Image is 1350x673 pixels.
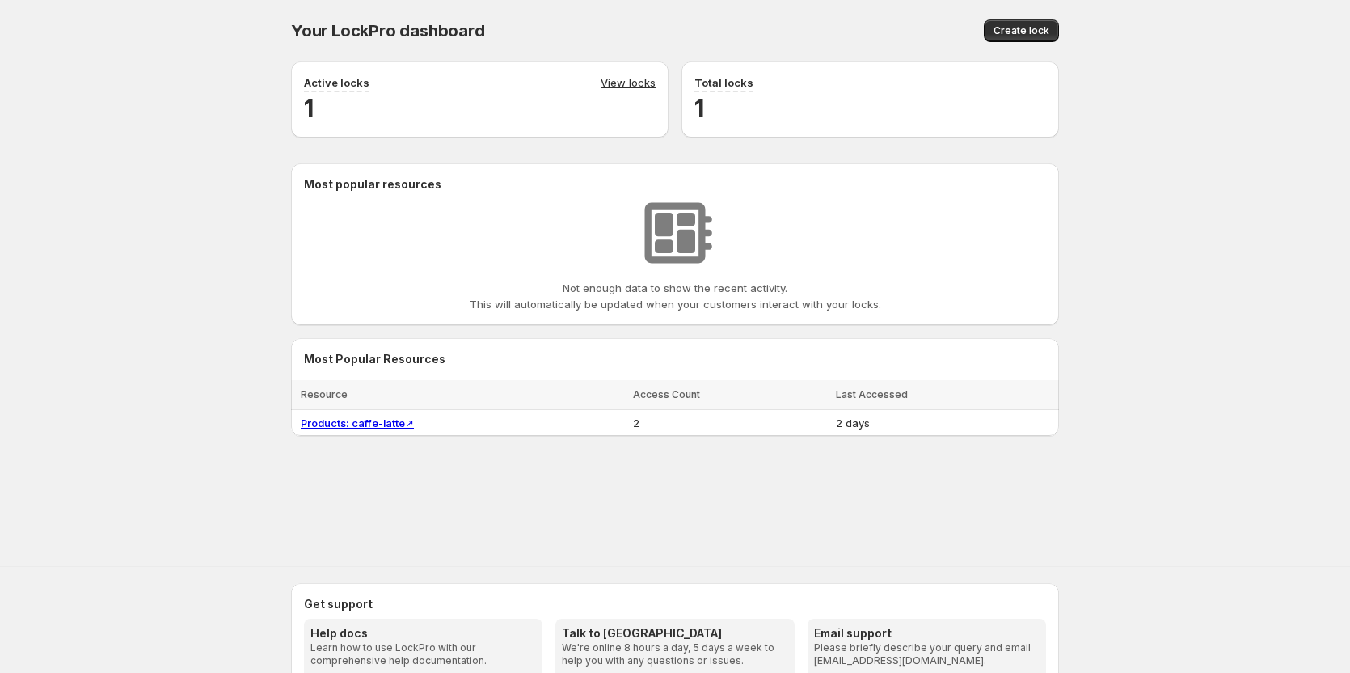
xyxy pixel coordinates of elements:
[984,19,1059,42] button: Create lock
[836,388,908,400] span: Last Accessed
[470,280,881,312] p: Not enough data to show the recent activity. This will automatically be updated when your custome...
[304,176,1046,193] h2: Most popular resources
[310,641,536,667] p: Learn how to use LockPro with our comprehensive help documentation.
[601,74,656,92] a: View locks
[694,92,1046,125] h2: 1
[301,388,348,400] span: Resource
[304,74,369,91] p: Active locks
[831,410,1059,437] td: 2 days
[635,193,715,273] img: No resources found
[628,410,831,437] td: 2
[814,625,1040,641] h3: Email support
[304,351,1046,367] h2: Most Popular Resources
[301,417,414,430] a: Products: caffe-latte↗
[304,92,656,125] h2: 1
[633,388,700,400] span: Access Count
[994,24,1049,37] span: Create lock
[562,625,787,641] h3: Talk to [GEOGRAPHIC_DATA]
[304,596,1046,612] h2: Get support
[814,641,1040,667] p: Please briefly describe your query and email [EMAIL_ADDRESS][DOMAIN_NAME].
[694,74,753,91] p: Total locks
[291,21,485,40] span: Your LockPro dashboard
[310,625,536,641] h3: Help docs
[562,641,787,667] p: We're online 8 hours a day, 5 days a week to help you with any questions or issues.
